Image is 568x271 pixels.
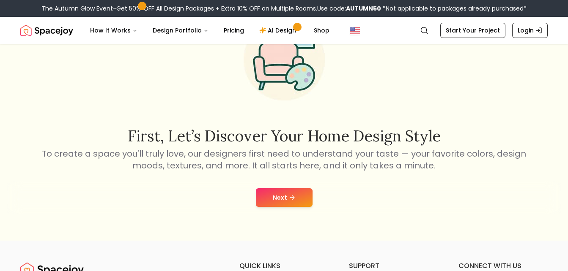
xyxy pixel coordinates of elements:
[440,23,505,38] a: Start Your Project
[20,22,73,39] a: Spacejoy
[83,22,144,39] button: How It Works
[350,25,360,35] img: United States
[239,261,329,271] h6: quick links
[20,22,73,39] img: Spacejoy Logo
[41,148,528,171] p: To create a space you'll truly love, our designers first need to understand your taste — your fav...
[349,261,438,271] h6: support
[256,188,313,207] button: Next
[217,22,251,39] a: Pricing
[512,23,548,38] a: Login
[41,4,527,13] div: The Autumn Glow Event-Get 50% OFF All Design Packages + Extra 10% OFF on Multiple Rooms.
[230,6,338,114] img: Start Style Quiz Illustration
[146,22,215,39] button: Design Portfolio
[458,261,548,271] h6: connect with us
[307,22,336,39] a: Shop
[317,4,381,13] span: Use code:
[41,127,528,144] h2: First, let’s discover your home design style
[83,22,336,39] nav: Main
[252,22,305,39] a: AI Design
[381,4,527,13] span: *Not applicable to packages already purchased*
[346,4,381,13] b: AUTUMN50
[20,17,548,44] nav: Global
